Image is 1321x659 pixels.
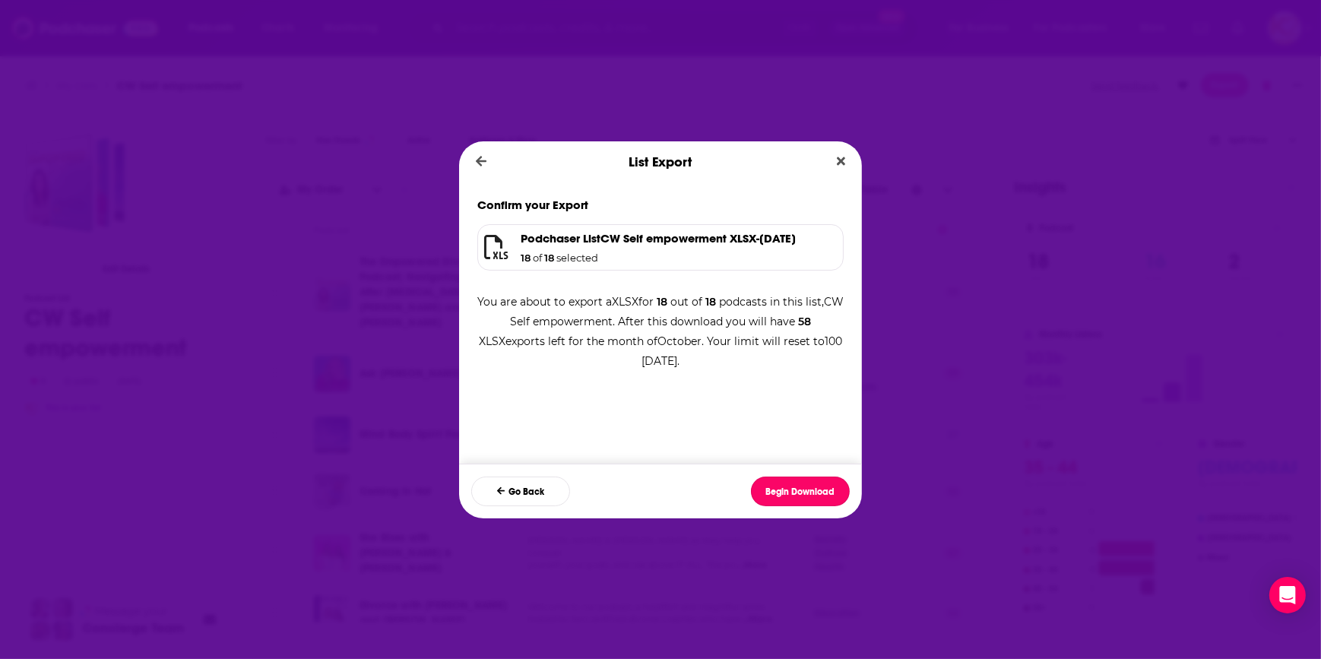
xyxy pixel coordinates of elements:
div: Open Intercom Messenger [1269,577,1306,613]
button: Begin Download [751,477,850,506]
h1: Confirm your Export [477,198,844,212]
span: 18 [657,295,667,309]
h1: Podchaser List CW Self empowerment XLSX - [DATE] [521,231,796,246]
button: Close [831,152,851,171]
span: 18 [544,252,554,264]
span: 18 [521,252,531,264]
button: Go Back [471,477,570,506]
div: You are about to export a XLSX for out of podcasts in this list, CW Self empowerment . After this... [477,277,844,371]
h1: of selected [521,252,598,264]
span: 58 [798,315,811,328]
span: 18 [705,295,716,309]
div: List Export [459,141,862,182]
